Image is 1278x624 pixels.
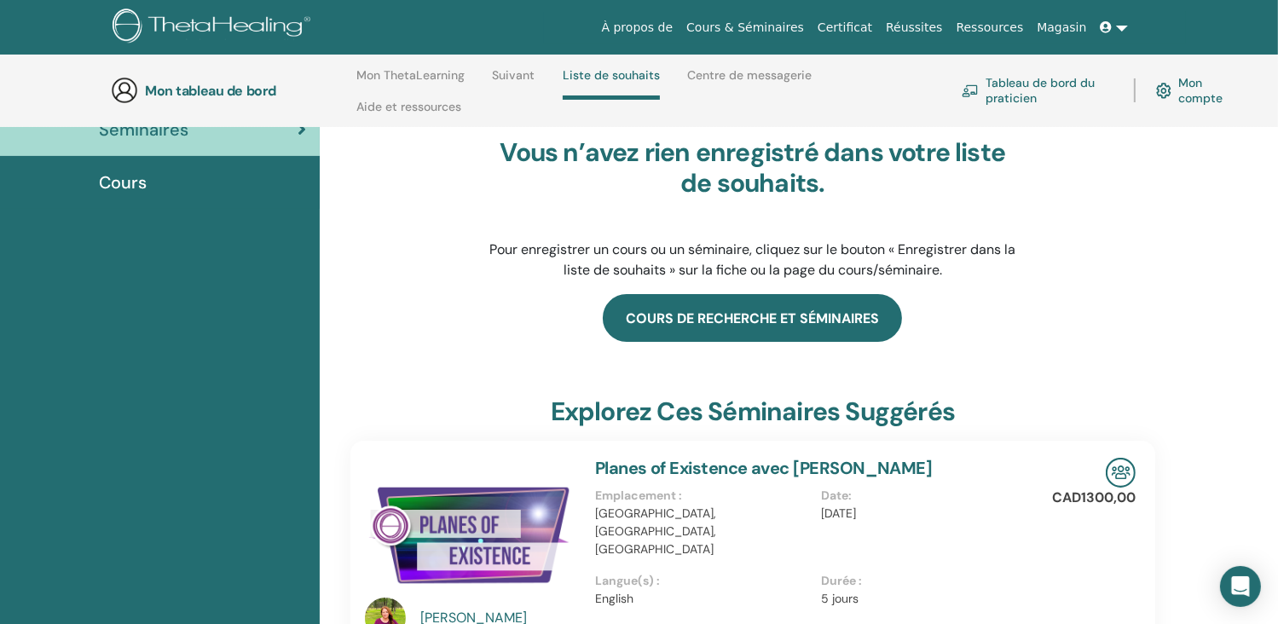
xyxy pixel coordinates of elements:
div: Ouvrez Intercom Messenger [1220,566,1261,607]
p: Pour enregistrer un cours ou un séminaire, cliquez sur le bouton « Enregistrer dans la liste de s... [484,240,1021,280]
a: Mon ThetaLearning [356,68,465,95]
p: English [595,590,811,608]
p: 5 jours [821,590,1037,608]
p: [GEOGRAPHIC_DATA], [GEOGRAPHIC_DATA], [GEOGRAPHIC_DATA] [595,505,811,558]
a: Cours & Séminaires [679,12,811,43]
img: Planes of Existence [365,458,575,604]
font: Mon compte [1178,75,1235,106]
a: Cours de recherche et séminaires [603,294,902,342]
p: CAD1300,00 [1052,488,1136,508]
img: generic-user-icon.jpg [111,77,138,104]
a: Certificat [811,12,879,43]
p: Date : [821,487,1037,505]
p: [DATE] [821,505,1037,523]
p: Emplacement : [595,487,811,505]
a: Planes of Existence avec [PERSON_NAME] [595,457,933,479]
a: Liste de souhaits [563,68,660,100]
a: Réussites [879,12,949,43]
span: Cours [99,170,147,195]
a: Magasin [1030,12,1093,43]
a: À propos de [595,12,680,43]
h3: Explorez ces séminaires suggérés [551,396,955,427]
img: chalkboard-teacher.svg [962,84,979,97]
img: logo.png [113,9,316,47]
a: Mon compte [1156,72,1235,109]
img: In-Person Seminar [1106,458,1136,488]
h3: Mon tableau de bord [145,83,315,99]
img: cog.svg [1156,79,1172,102]
h3: Vous n’avez rien enregistré dans votre liste de souhaits. [484,137,1021,199]
p: Durée : [821,572,1037,590]
a: Aide et ressources [356,100,461,127]
font: Tableau de bord du praticien [986,75,1113,106]
a: Tableau de bord du praticien [962,72,1113,109]
a: Suivant [492,68,535,95]
a: Centre de messagerie [687,68,812,95]
a: Ressources [950,12,1031,43]
span: Séminaires [99,117,188,142]
p: Langue(s) : [595,572,811,590]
